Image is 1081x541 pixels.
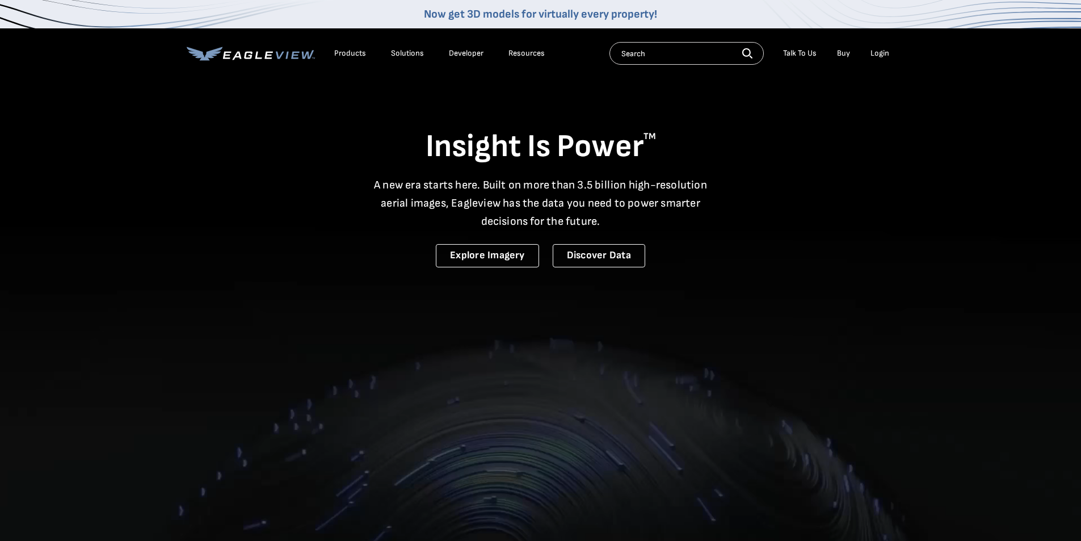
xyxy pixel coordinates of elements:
[783,48,817,58] div: Talk To Us
[870,48,889,58] div: Login
[367,176,714,230] p: A new era starts here. Built on more than 3.5 billion high-resolution aerial images, Eagleview ha...
[424,7,657,21] a: Now get 3D models for virtually every property!
[837,48,850,58] a: Buy
[449,48,483,58] a: Developer
[436,244,539,267] a: Explore Imagery
[508,48,545,58] div: Resources
[334,48,366,58] div: Products
[391,48,424,58] div: Solutions
[553,244,645,267] a: Discover Data
[643,131,656,142] sup: TM
[609,42,764,65] input: Search
[187,127,895,167] h1: Insight Is Power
